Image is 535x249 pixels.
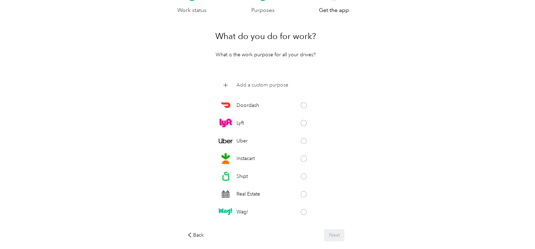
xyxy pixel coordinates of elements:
[236,190,260,198] p: Real Estate
[177,6,207,15] p: Work status
[216,51,316,58] p: What is the work purpose for all your drives?
[236,208,248,216] p: Wag!
[236,81,288,89] p: Add a custom purpose
[236,173,247,180] p: Shipt
[496,210,535,249] iframe: Everlance-gr Chat Button Frame
[236,102,259,109] p: Doordash
[236,119,244,127] p: Lyft
[251,6,275,15] p: Purposes
[187,231,204,239] div: Back
[319,6,349,15] p: Get the app
[215,28,316,45] h1: What do you do for work?
[236,137,247,145] p: Uber
[236,155,254,162] p: Instacart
